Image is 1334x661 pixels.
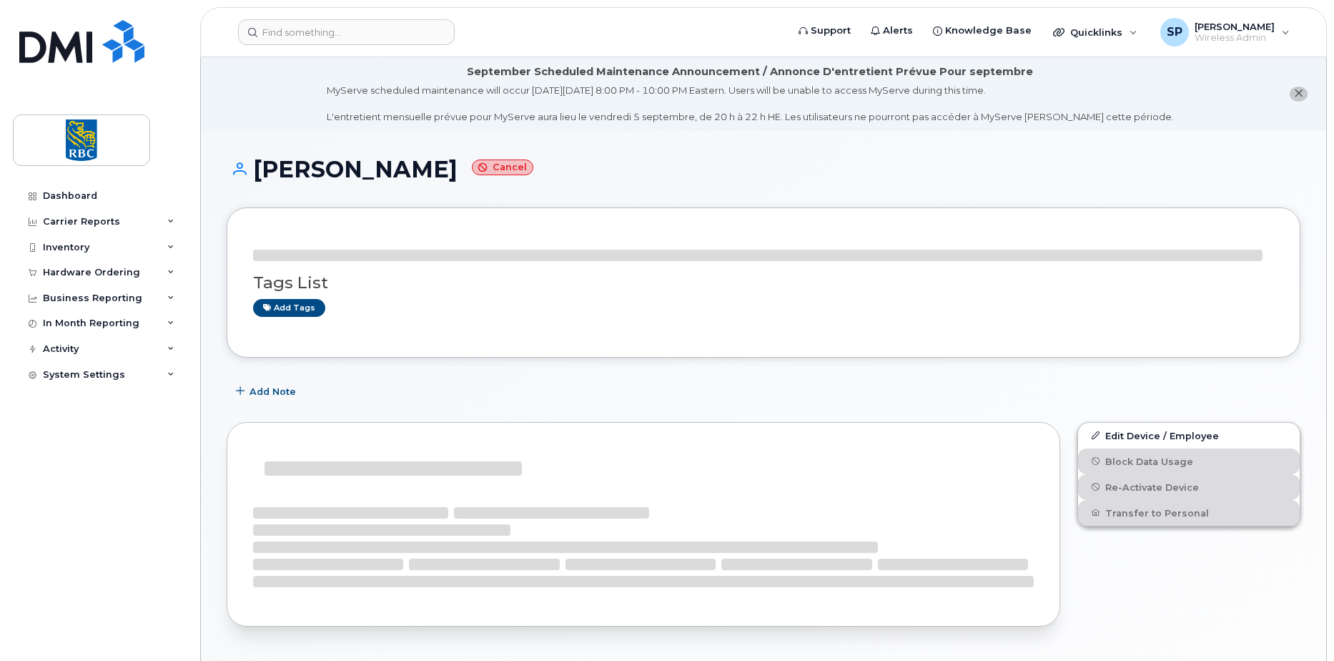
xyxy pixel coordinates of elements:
button: Block Data Usage [1078,449,1300,474]
div: MyServe scheduled maintenance will occur [DATE][DATE] 8:00 PM - 10:00 PM Eastern. Users will be u... [327,84,1174,124]
small: Cancel [472,160,533,176]
button: Transfer to Personal [1078,500,1300,526]
span: Add Note [249,385,296,398]
button: close notification [1290,87,1308,102]
button: Add Note [227,379,308,405]
a: Add tags [253,299,325,317]
a: Edit Device / Employee [1078,423,1300,449]
span: Re-Activate Device [1105,481,1199,492]
div: September Scheduled Maintenance Announcement / Annonce D'entretient Prévue Pour septembre [467,64,1033,79]
button: Re-Activate Device [1078,474,1300,500]
h3: Tags List [253,274,1274,292]
h1: [PERSON_NAME] [227,157,1300,182]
